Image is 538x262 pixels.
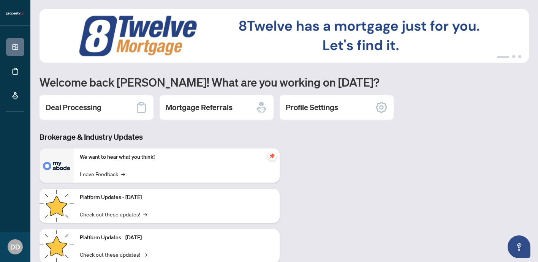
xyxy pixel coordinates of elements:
[10,241,20,252] span: DD
[6,11,24,16] img: logo
[46,102,101,113] h2: Deal Processing
[40,75,529,89] h1: Welcome back [PERSON_NAME]! What are you working on [DATE]?
[143,210,147,218] span: →
[508,235,530,258] button: Open asap
[80,234,274,242] p: Platform Updates - [DATE]
[518,55,521,58] button: 3
[267,152,277,161] span: pushpin
[40,148,74,183] img: We want to hear what you think!
[121,170,125,178] span: →
[166,102,233,113] h2: Mortgage Referrals
[286,102,338,113] h2: Profile Settings
[497,55,509,58] button: 1
[143,250,147,259] span: →
[512,55,515,58] button: 2
[80,250,147,259] a: Check out these updates!→
[80,210,147,218] a: Check out these updates!→
[40,9,529,63] img: Slide 0
[80,193,274,202] p: Platform Updates - [DATE]
[40,132,280,142] h3: Brokerage & Industry Updates
[80,153,274,161] p: We want to hear what you think!
[80,170,125,178] a: Leave Feedback→
[40,189,74,223] img: Platform Updates - July 21, 2025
